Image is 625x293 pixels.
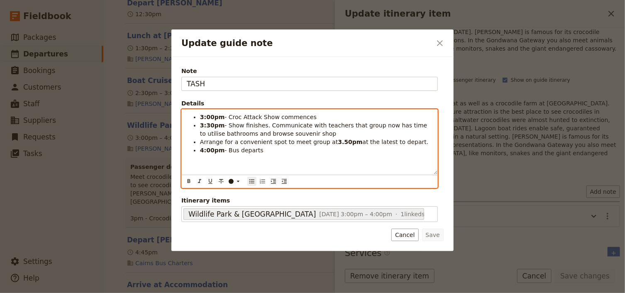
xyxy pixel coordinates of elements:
[206,177,215,186] button: Format underline
[225,147,263,154] span: - Bus departs
[181,77,438,91] input: Note
[181,67,438,75] span: Note
[188,209,316,219] span: Wildlife Park & [GEOGRAPHIC_DATA]
[227,177,243,186] button: ​
[181,99,438,107] div: Details
[195,177,204,186] button: Format italic
[269,177,278,186] button: Increase indent
[225,114,316,120] span: - Croc Attack Show commences
[247,177,256,186] button: Bulleted list
[200,139,338,145] span: Arrange for a convenient spot to meet group at
[181,196,438,205] span: Itinerary items
[184,177,193,186] button: Format bold
[228,178,244,185] div: ​
[363,139,429,145] span: at the latest to depart.
[396,210,442,218] span: 1 linked service
[181,37,431,49] h2: Update guide note
[217,177,226,186] button: Format strikethrough
[200,122,225,129] strong: 3:30pm
[200,122,429,137] span: - Show finishes. Communicate with teachers that group now has time to utilise bathrooms and brows...
[433,36,447,50] button: Close dialog
[422,229,444,241] button: Save
[280,177,289,186] button: Decrease indent
[319,211,392,217] span: [DATE] 3:00pm – 4:00pm
[200,147,225,154] strong: 4:00pm
[338,139,362,145] strong: 3.50pm
[200,114,225,120] strong: 3:00pm
[258,177,267,186] button: Numbered list
[391,229,418,241] button: Cancel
